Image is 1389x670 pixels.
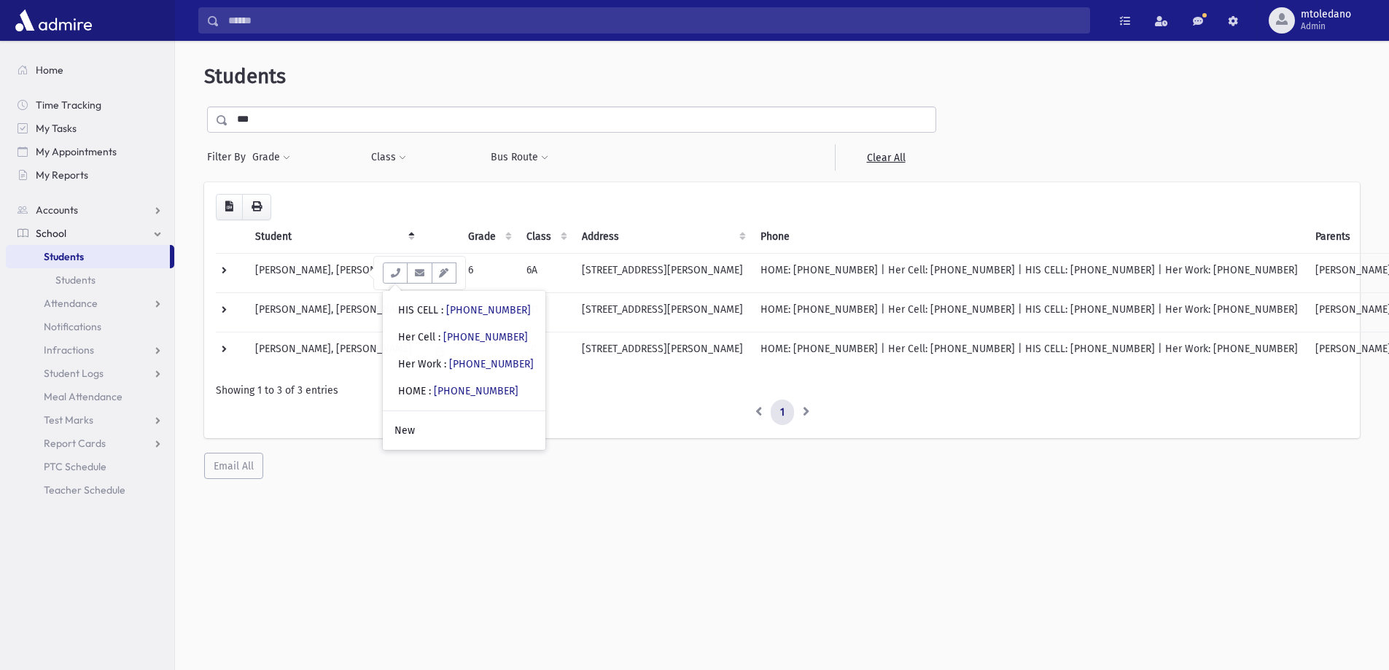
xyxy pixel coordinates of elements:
a: Clear All [835,144,936,171]
td: 6 [459,253,518,292]
span: Student Logs [44,367,104,380]
input: Search [219,7,1089,34]
div: HIS CELL [398,303,531,318]
button: Class [370,144,407,171]
a: School [6,222,174,245]
button: Bus Route [490,144,549,171]
th: Phone [752,220,1307,254]
span: : [438,331,440,343]
a: Students [6,245,170,268]
td: [STREET_ADDRESS][PERSON_NAME] [573,253,752,292]
a: My Appointments [6,140,174,163]
span: Report Cards [44,437,106,450]
span: Students [44,250,84,263]
div: HOME [398,383,518,399]
span: : [444,358,446,370]
td: 3D [518,292,573,332]
div: Showing 1 to 3 of 3 entries [216,383,1348,398]
span: My Appointments [36,145,117,158]
a: Student Logs [6,362,174,385]
td: HOME: [PHONE_NUMBER] | Her Cell: [PHONE_NUMBER] | HIS CELL: [PHONE_NUMBER] | Her Work: [PHONE_NUM... [752,332,1307,371]
span: Students [204,64,286,88]
td: [STREET_ADDRESS][PERSON_NAME] [573,292,752,332]
td: HOME: [PHONE_NUMBER] | Her Cell: [PHONE_NUMBER] | HIS CELL: [PHONE_NUMBER] | Her Work: [PHONE_NUM... [752,292,1307,332]
button: Email Templates [432,262,456,284]
td: HOME: [PHONE_NUMBER] | Her Cell: [PHONE_NUMBER] | HIS CELL: [PHONE_NUMBER] | Her Work: [PHONE_NUM... [752,253,1307,292]
span: Test Marks [44,413,93,426]
a: Home [6,58,174,82]
span: PTC Schedule [44,460,106,473]
a: [PHONE_NUMBER] [443,331,528,343]
th: Address: activate to sort column ascending [573,220,752,254]
span: : [441,304,443,316]
img: AdmirePro [12,6,96,35]
a: Infractions [6,338,174,362]
a: [PHONE_NUMBER] [434,385,518,397]
th: Student: activate to sort column descending [246,220,421,254]
button: Print [242,194,271,220]
span: My Tasks [36,122,77,135]
span: Teacher Schedule [44,483,125,496]
td: [PERSON_NAME], [PERSON_NAME] [246,332,421,371]
a: Time Tracking [6,93,174,117]
a: Attendance [6,292,174,315]
a: Report Cards [6,432,174,455]
a: Teacher Schedule [6,478,174,502]
span: Infractions [44,343,94,357]
span: Attendance [44,297,98,310]
span: Admin [1301,20,1351,32]
span: Filter By [207,149,252,165]
span: Notifications [44,320,101,333]
span: : [429,385,431,397]
th: Class: activate to sort column ascending [518,220,573,254]
td: [STREET_ADDRESS][PERSON_NAME] [573,332,752,371]
a: My Reports [6,163,174,187]
td: [PERSON_NAME], [PERSON_NAME] [246,253,421,292]
a: New [383,417,545,444]
span: School [36,227,66,240]
div: Her Cell [398,330,528,345]
span: Home [36,63,63,77]
div: Her Work [398,357,534,372]
span: Meal Attendance [44,390,122,403]
a: [PHONE_NUMBER] [449,358,534,370]
a: My Tasks [6,117,174,140]
th: Grade: activate to sort column ascending [459,220,518,254]
span: mtoledano [1301,9,1351,20]
span: My Reports [36,168,88,182]
span: Accounts [36,203,78,217]
td: [PERSON_NAME], [PERSON_NAME] [246,292,421,332]
button: Grade [252,144,291,171]
a: [PHONE_NUMBER] [446,304,531,316]
a: 1 [771,400,794,426]
a: Students [6,268,174,292]
button: CSV [216,194,243,220]
a: Test Marks [6,408,174,432]
a: Meal Attendance [6,385,174,408]
a: Accounts [6,198,174,222]
a: PTC Schedule [6,455,174,478]
td: 1C [518,332,573,371]
button: Email All [204,453,263,479]
td: 6A [518,253,573,292]
a: Notifications [6,315,174,338]
span: Time Tracking [36,98,101,112]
